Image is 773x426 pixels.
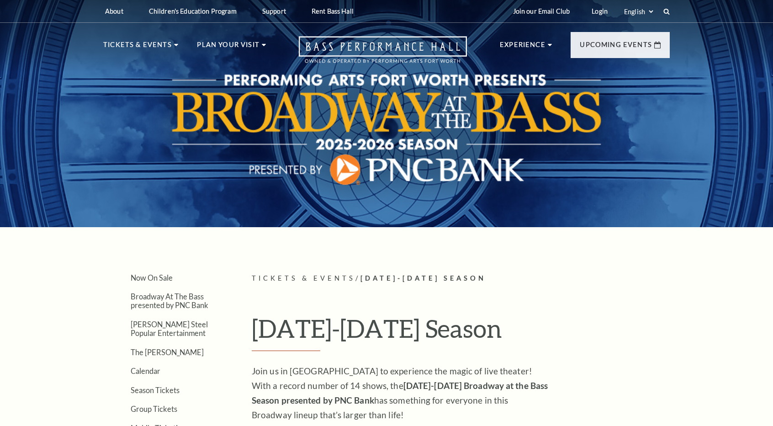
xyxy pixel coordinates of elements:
select: Select: [622,7,655,16]
span: Tickets & Events [252,274,355,282]
p: Children's Education Program [149,7,237,15]
span: [DATE]-[DATE] Season [360,274,486,282]
a: Calendar [131,367,160,375]
p: Plan Your Visit [197,39,259,56]
a: [PERSON_NAME] Steel Popular Entertainment [131,320,208,337]
p: Upcoming Events [580,39,652,56]
a: The [PERSON_NAME] [131,348,204,357]
p: Support [262,7,286,15]
p: Rent Bass Hall [312,7,354,15]
p: Experience [500,39,545,56]
a: Season Tickets [131,386,180,394]
p: Join us in [GEOGRAPHIC_DATA] to experience the magic of live theater! With a record number of 14 ... [252,364,549,422]
h1: [DATE]-[DATE] Season [252,314,670,351]
p: Tickets & Events [103,39,172,56]
a: Now On Sale [131,273,173,282]
a: Broadway At The Bass presented by PNC Bank [131,292,208,309]
a: Group Tickets [131,405,177,413]
p: About [105,7,123,15]
p: / [252,273,670,284]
